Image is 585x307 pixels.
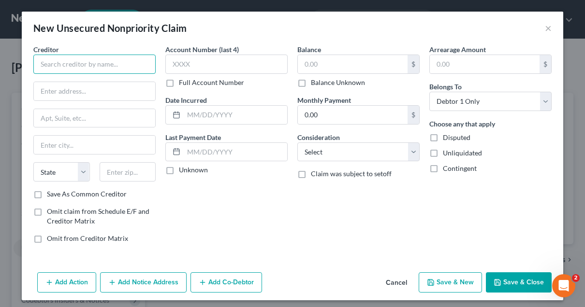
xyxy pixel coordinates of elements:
span: Creditor [33,45,59,54]
label: Arrearage Amount [429,44,486,55]
button: Add Notice Address [100,272,187,293]
span: 2 [572,274,580,282]
label: Account Number (last 4) [165,44,239,55]
input: 0.00 [298,55,408,73]
input: 0.00 [298,106,408,124]
span: Omit claim from Schedule E/F and Creditor Matrix [47,207,149,225]
label: Date Incurred [165,95,207,105]
iframe: Intercom live chat [552,274,575,297]
label: Full Account Number [179,78,244,87]
input: Apt, Suite, etc... [34,109,155,127]
label: Choose any that apply [429,119,495,129]
button: Add Action [37,272,96,293]
label: Unknown [179,165,208,175]
input: Enter address... [34,82,155,100]
input: Enter city... [34,136,155,154]
button: Save & Close [486,272,552,293]
input: MM/DD/YYYY [184,106,287,124]
label: Save As Common Creditor [47,189,127,199]
span: Unliquidated [443,149,482,157]
input: 0.00 [430,55,540,73]
div: New Unsecured Nonpriority Claim [33,21,187,35]
label: Consideration [297,132,340,142]
input: Enter zip... [100,162,156,181]
input: XXXX [165,55,288,74]
label: Last Payment Date [165,132,221,142]
button: Add Co-Debtor [190,272,262,293]
button: × [545,22,552,34]
div: $ [540,55,551,73]
span: Belongs To [429,83,462,91]
input: Search creditor by name... [33,55,156,74]
span: Disputed [443,133,470,141]
span: Omit from Creditor Matrix [47,234,128,242]
input: MM/DD/YYYY [184,143,287,161]
label: Monthly Payment [297,95,351,105]
div: $ [408,106,419,124]
label: Balance Unknown [311,78,365,87]
span: Contingent [443,164,477,172]
div: $ [408,55,419,73]
span: Claim was subject to setoff [311,169,392,178]
button: Cancel [378,273,415,293]
label: Balance [297,44,321,55]
button: Save & New [419,272,482,293]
